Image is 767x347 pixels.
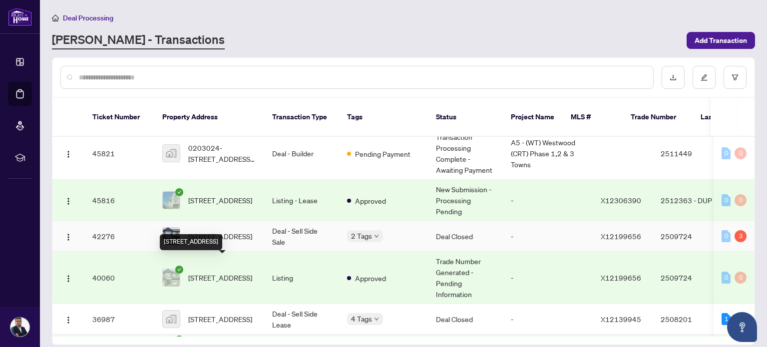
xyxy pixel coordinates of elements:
[653,304,723,335] td: 2508201
[175,188,183,196] span: check-circle
[84,127,154,180] td: 45821
[64,275,72,283] img: Logo
[60,145,76,161] button: Logo
[64,233,72,241] img: Logo
[722,230,731,242] div: 0
[64,316,72,324] img: Logo
[653,221,723,252] td: 2509724
[735,194,747,206] div: 0
[653,252,723,304] td: 2509724
[52,14,59,21] span: home
[188,272,252,283] span: [STREET_ADDRESS]
[428,304,503,335] td: Deal Closed
[428,221,503,252] td: Deal Closed
[84,221,154,252] td: 42276
[163,269,180,286] img: thumbnail-img
[374,234,379,239] span: down
[264,221,339,252] td: Deal - Sell Side Sale
[563,98,623,137] th: MLS #
[84,304,154,335] td: 36987
[163,311,180,328] img: thumbnail-img
[601,315,641,324] span: X12139945
[84,98,154,137] th: Ticket Number
[355,148,410,159] span: Pending Payment
[188,195,252,206] span: [STREET_ADDRESS]
[339,98,428,137] th: Tags
[355,273,386,284] span: Approved
[351,313,372,325] span: 4 Tags
[722,313,731,325] div: 1
[64,197,72,205] img: Logo
[722,194,731,206] div: 0
[727,312,757,342] button: Open asap
[693,66,716,89] button: edit
[60,270,76,286] button: Logo
[428,127,503,180] td: Transaction Processing Complete - Awaiting Payment
[264,127,339,180] td: Deal - Builder
[623,98,693,137] th: Trade Number
[687,32,755,49] button: Add Transaction
[60,192,76,208] button: Logo
[722,272,731,284] div: 0
[8,7,32,26] img: logo
[188,314,252,325] span: [STREET_ADDRESS]
[188,231,252,242] span: [STREET_ADDRESS]
[163,145,180,162] img: thumbnail-img
[503,221,593,252] td: -
[163,228,180,245] img: thumbnail-img
[601,196,641,205] span: X12306390
[175,336,183,344] span: check-circle
[653,127,723,180] td: 2511449
[601,232,641,241] span: X12199656
[374,317,379,322] span: down
[735,272,747,284] div: 0
[163,192,180,209] img: thumbnail-img
[264,252,339,304] td: Listing
[175,266,183,274] span: check-circle
[84,180,154,221] td: 45816
[503,252,593,304] td: -
[264,304,339,335] td: Deal - Sell Side Lease
[503,127,593,180] td: A5 - (WT) Westwood (CRT) Phase 1,2 & 3 Towns
[154,98,264,137] th: Property Address
[670,74,677,81] span: download
[428,252,503,304] td: Trade Number Generated - Pending Information
[701,74,708,81] span: edit
[724,66,747,89] button: filter
[735,147,747,159] div: 0
[735,230,747,242] div: 3
[722,147,731,159] div: 0
[732,74,739,81] span: filter
[503,304,593,335] td: -
[64,150,72,158] img: Logo
[63,13,113,22] span: Deal Processing
[428,180,503,221] td: New Submission - Processing Pending
[601,273,641,282] span: X12199656
[60,228,76,244] button: Logo
[10,318,29,337] img: Profile Icon
[428,98,503,137] th: Status
[351,230,372,242] span: 2 Tags
[503,98,563,137] th: Project Name
[355,195,386,206] span: Approved
[60,311,76,327] button: Logo
[188,142,256,164] span: 0203024-[STREET_ADDRESS][PERSON_NAME]
[695,32,747,48] span: Add Transaction
[84,252,154,304] td: 40060
[503,180,593,221] td: -
[264,98,339,137] th: Transaction Type
[160,234,222,250] div: [STREET_ADDRESS]
[662,66,685,89] button: download
[653,180,723,221] td: 2512363 - DUP
[52,31,225,49] a: [PERSON_NAME] - Transactions
[264,180,339,221] td: Listing - Lease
